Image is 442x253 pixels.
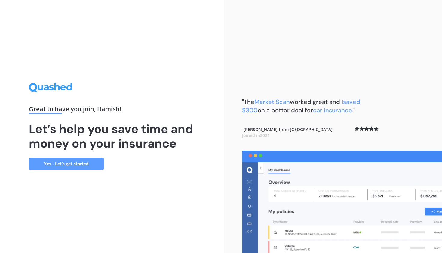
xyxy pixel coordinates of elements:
a: Yes - Let’s get started [29,158,104,170]
h1: Let’s help you save time and money on your insurance [29,122,195,151]
div: Great to have you join , Hamish ! [29,106,195,114]
img: dashboard.webp [242,151,442,253]
span: car insurance [313,106,352,114]
span: Joined in 2021 [242,133,270,138]
span: saved $300 [242,98,360,114]
b: - [PERSON_NAME] from [GEOGRAPHIC_DATA] [242,126,333,138]
b: "The worked great and I on a better deal for ." [242,98,360,114]
span: Market Scan [254,98,290,106]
